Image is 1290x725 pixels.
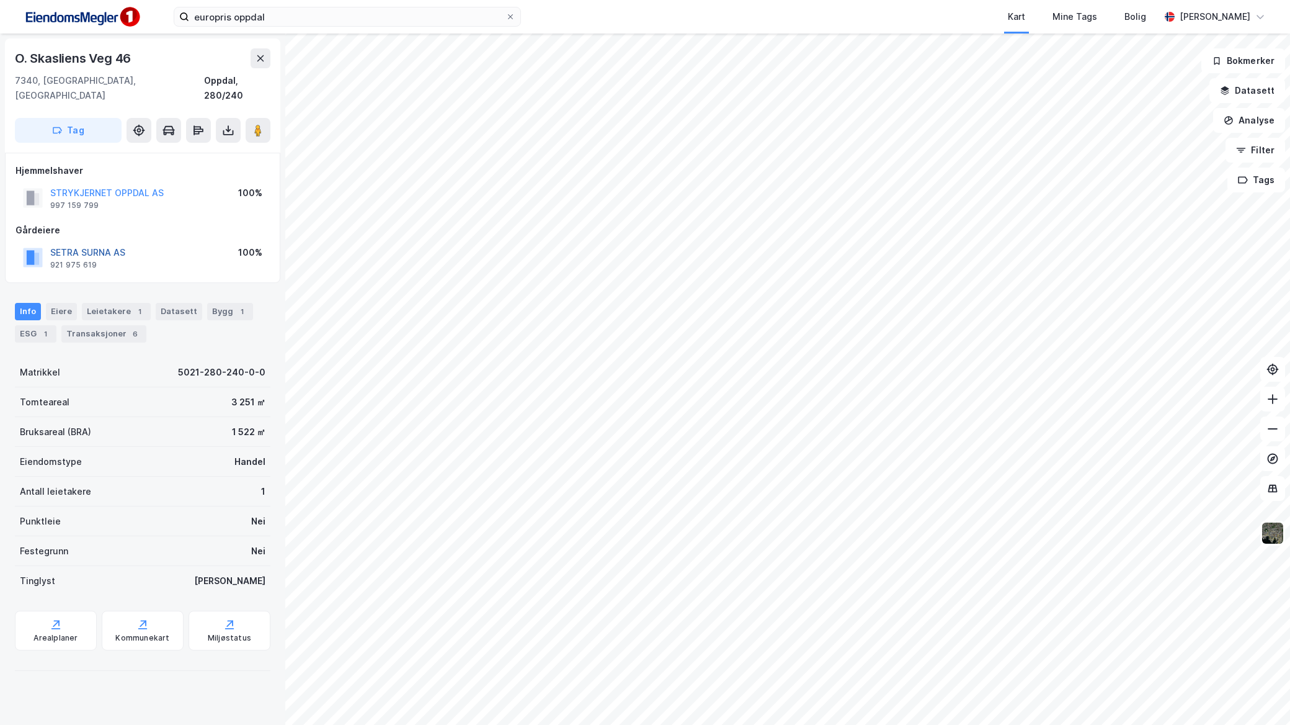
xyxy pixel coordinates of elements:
[238,186,262,200] div: 100%
[15,118,122,143] button: Tag
[15,48,133,68] div: O. Skasliens Veg 46
[50,260,97,270] div: 921 975 619
[1261,521,1284,545] img: 9k=
[20,574,55,588] div: Tinglyst
[33,633,78,643] div: Arealplaner
[115,633,169,643] div: Kommunekart
[20,484,91,499] div: Antall leietakere
[236,305,248,318] div: 1
[234,454,265,469] div: Handel
[133,305,146,318] div: 1
[50,200,99,210] div: 997 159 799
[251,544,265,559] div: Nei
[207,303,253,320] div: Bygg
[15,73,204,103] div: 7340, [GEOGRAPHIC_DATA], [GEOGRAPHIC_DATA]
[1225,138,1285,163] button: Filter
[232,425,265,439] div: 1 522 ㎡
[82,303,151,320] div: Leietakere
[20,544,68,559] div: Festegrunn
[251,514,265,529] div: Nei
[1213,108,1285,133] button: Analyse
[16,163,270,178] div: Hjemmelshaver
[204,73,270,103] div: Oppdal, 280/240
[46,303,77,320] div: Eiere
[189,7,505,26] input: Søk på adresse, matrikkel, gårdeiere, leietakere eller personer
[238,245,262,260] div: 100%
[15,325,56,343] div: ESG
[1209,78,1285,103] button: Datasett
[20,425,91,439] div: Bruksareal (BRA)
[16,223,270,238] div: Gårdeiere
[1052,9,1097,24] div: Mine Tags
[20,514,61,529] div: Punktleie
[208,633,251,643] div: Miljøstatus
[156,303,202,320] div: Datasett
[1124,9,1146,24] div: Bolig
[194,574,265,588] div: [PERSON_NAME]
[1228,665,1290,725] div: Kontrollprogram for chat
[15,303,41,320] div: Info
[20,395,69,410] div: Tomteareal
[261,484,265,499] div: 1
[20,365,60,380] div: Matrikkel
[1201,48,1285,73] button: Bokmerker
[20,454,82,469] div: Eiendomstype
[1228,665,1290,725] iframe: Chat Widget
[129,328,141,340] div: 6
[1227,168,1285,192] button: Tags
[178,365,265,380] div: 5021-280-240-0-0
[61,325,146,343] div: Transaksjoner
[39,328,51,340] div: 1
[231,395,265,410] div: 3 251 ㎡
[20,3,144,31] img: F4PB6Px+NJ5v8B7XTbfpPpyloAAAAASUVORK5CYII=
[1008,9,1025,24] div: Kart
[1180,9,1250,24] div: [PERSON_NAME]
